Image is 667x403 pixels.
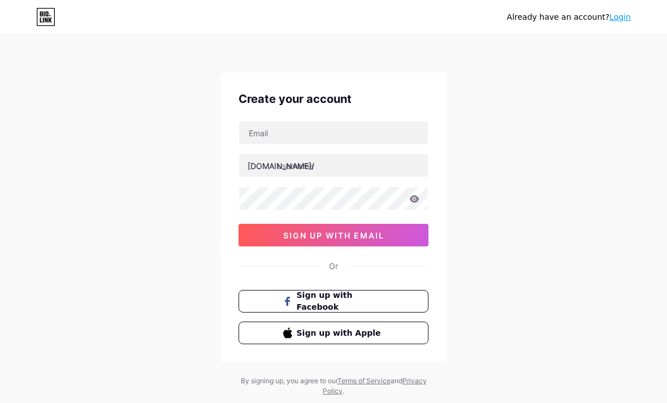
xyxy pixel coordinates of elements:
div: Or [329,260,338,272]
a: Login [609,12,631,21]
span: sign up with email [283,231,384,240]
div: [DOMAIN_NAME]/ [248,160,314,172]
button: Sign up with Apple [239,322,428,344]
input: username [239,154,428,177]
span: Sign up with Apple [297,327,384,339]
input: Email [239,122,428,144]
a: Terms of Service [337,376,391,385]
div: By signing up, you agree to our and . [237,376,430,396]
button: Sign up with Facebook [239,290,428,313]
div: Already have an account? [507,11,631,23]
div: Create your account [239,90,428,107]
button: sign up with email [239,224,428,246]
span: Sign up with Facebook [297,289,384,313]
